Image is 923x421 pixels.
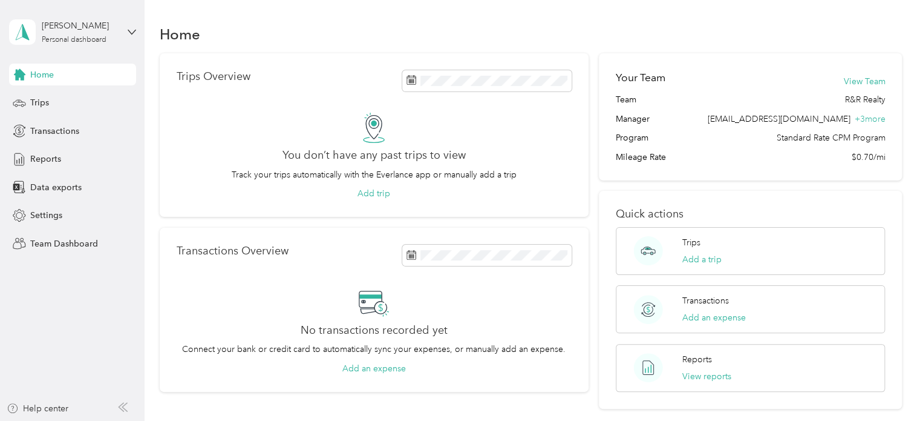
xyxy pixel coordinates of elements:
span: Settings [30,209,62,222]
span: Standard Rate CPM Program [776,131,885,144]
p: Trips Overview [177,70,250,83]
button: View reports [682,370,731,383]
p: Transactions [682,294,729,307]
iframe: Everlance-gr Chat Button Frame [855,353,923,421]
span: Manager [616,113,650,125]
p: Reports [682,353,712,366]
button: Add an expense [682,311,746,324]
h2: No transactions recorded yet [301,324,448,337]
span: Team [616,93,636,106]
button: View Team [843,75,885,88]
span: Team Dashboard [30,237,98,250]
p: Trips [682,236,700,249]
span: [EMAIL_ADDRESS][DOMAIN_NAME] [707,114,850,124]
span: + 3 more [854,114,885,124]
button: Help center [7,402,68,415]
h2: You don’t have any past trips to view [282,149,466,162]
h1: Home [160,28,200,41]
span: Mileage Rate [616,151,666,164]
div: [PERSON_NAME] [42,19,117,32]
span: Data exports [30,181,82,194]
span: $0.70/mi [851,151,885,164]
div: Personal dashboard [42,36,106,44]
span: R&R Realty [844,93,885,106]
span: Program [616,131,648,144]
button: Add a trip [682,253,722,266]
span: Trips [30,96,49,109]
button: Add an expense [342,362,406,375]
p: Transactions Overview [177,245,289,257]
p: Quick actions [616,208,885,220]
h2: Your Team [616,70,665,85]
span: Transactions [30,125,79,138]
span: Reports [30,153,61,165]
p: Connect your bank or credit card to automatically sync your expenses, or manually add an expense. [182,343,566,356]
p: Track your trips automatically with the Everlance app or manually add a trip [232,168,517,181]
button: Add trip [357,187,390,200]
span: Home [30,68,54,81]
